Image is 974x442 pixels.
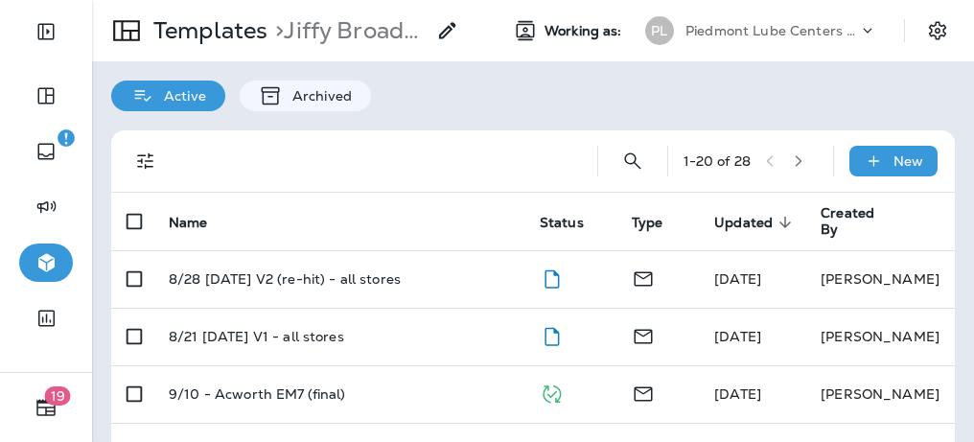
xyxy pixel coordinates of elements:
[684,153,751,169] div: 1 - 20 of 28
[685,23,858,38] p: Piedmont Lube Centers LLC
[714,385,761,403] span: Alyson Dixon
[632,215,663,231] span: Type
[714,270,761,288] span: Alyson Dixon
[714,215,773,231] span: Updated
[154,88,206,104] p: Active
[540,215,584,231] span: Status
[545,23,626,39] span: Working as:
[632,326,655,343] span: Email
[805,365,955,423] td: [PERSON_NAME]
[540,384,564,401] span: Published
[146,16,267,45] p: Templates
[540,268,564,286] span: Draft
[821,205,874,238] span: Created By
[283,88,352,104] p: Archived
[169,329,344,344] p: 8/21 [DATE] V1 - all stores
[632,384,655,401] span: Email
[920,13,955,48] button: Settings
[540,326,564,343] span: Draft
[632,268,655,286] span: Email
[127,142,165,180] button: Filters
[805,250,955,308] td: [PERSON_NAME]
[714,328,761,345] span: Alyson Dixon
[169,271,401,287] p: 8/28 [DATE] V2 (re-hit) - all stores
[645,16,674,45] div: PL
[169,215,208,231] span: Name
[45,386,71,406] span: 19
[267,16,425,45] p: Jiffy Broadcast Emails
[169,386,346,402] p: 9/10 - Acworth EM7 (final)
[805,308,955,365] td: [PERSON_NAME]
[19,12,73,51] button: Expand Sidebar
[893,153,923,169] p: New
[614,142,652,180] button: Search Templates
